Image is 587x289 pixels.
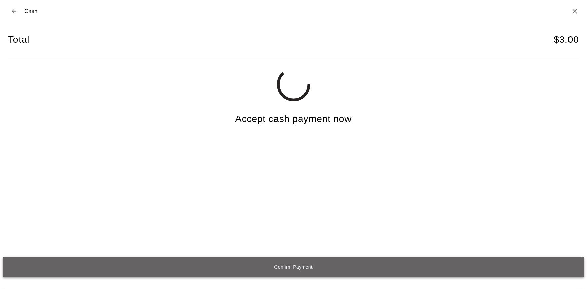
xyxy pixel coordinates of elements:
[8,5,20,17] button: Back to checkout
[235,113,352,125] h4: Accept cash payment now
[8,34,29,46] h4: Total
[8,5,38,17] div: Cash
[571,7,579,15] button: Close
[554,34,579,46] h4: $ 3.00
[3,257,584,277] button: Confirm Payment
